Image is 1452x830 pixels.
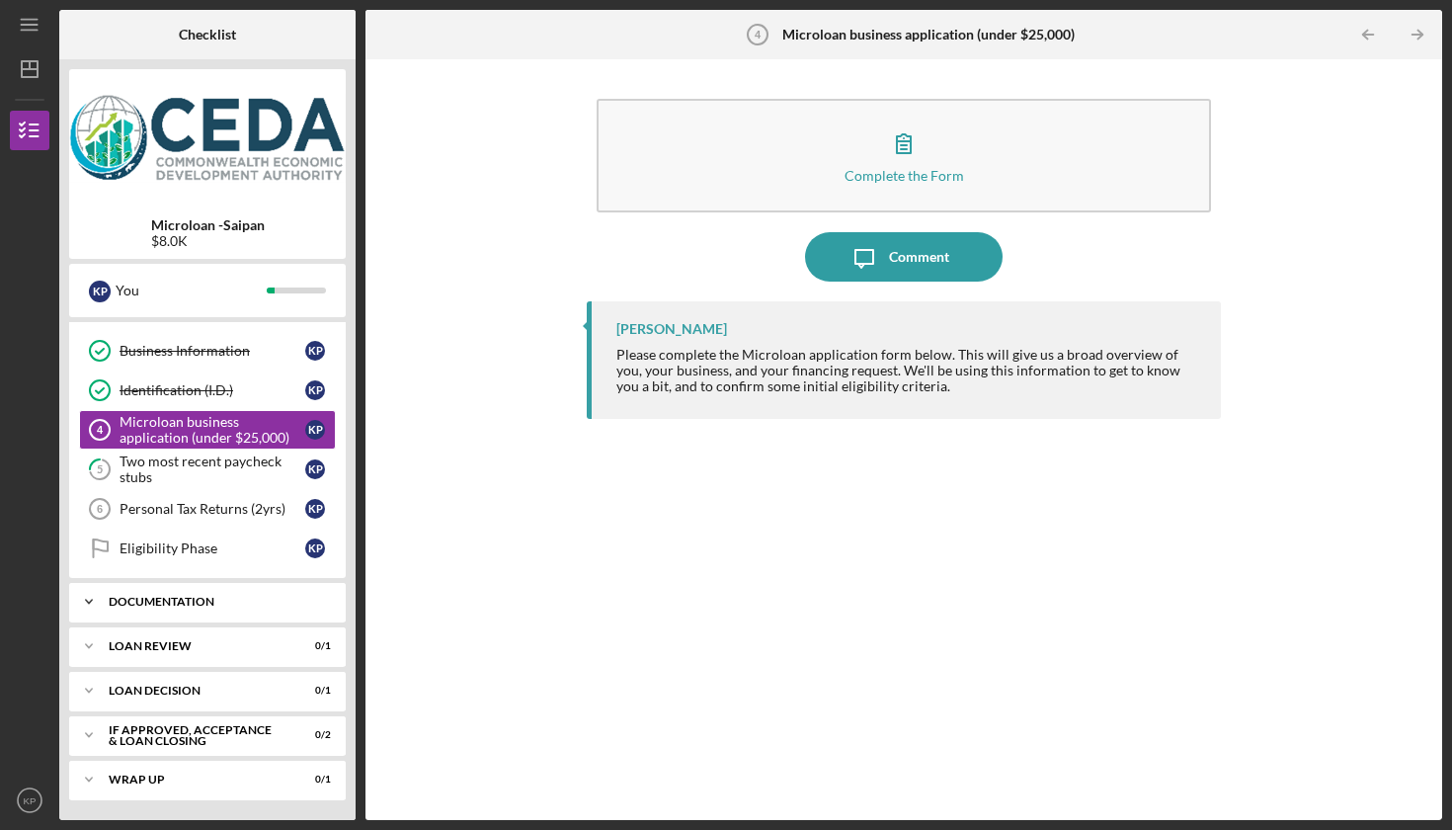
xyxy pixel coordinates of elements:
[120,343,305,359] div: Business Information
[109,724,282,747] div: If approved, acceptance & loan closing
[305,459,325,479] div: K P
[109,596,321,608] div: Documentation
[89,281,111,302] div: K P
[295,640,331,652] div: 0 / 1
[120,414,305,446] div: Microloan business application (under $25,000)
[845,168,964,183] div: Complete the Form
[120,454,305,485] div: Two most recent paycheck stubs
[305,420,325,440] div: K P
[79,450,336,489] a: 5Two most recent paycheck stubsKP
[305,341,325,361] div: K P
[889,232,949,282] div: Comment
[616,321,727,337] div: [PERSON_NAME]
[616,347,1201,394] div: Please complete the Microloan application form below. This will give us a broad overview of you, ...
[79,489,336,529] a: 6Personal Tax Returns (2yrs)KP
[805,232,1003,282] button: Comment
[305,380,325,400] div: K P
[295,774,331,786] div: 0 / 1
[97,503,103,515] tspan: 6
[24,795,37,806] text: KP
[79,331,336,371] a: Business InformationKP
[10,781,49,820] button: KP
[109,774,282,786] div: Wrap up
[782,27,1075,42] b: Microloan business application (under $25,000)
[597,99,1211,212] button: Complete the Form
[79,371,336,410] a: Identification (I.D.)KP
[755,29,762,41] tspan: 4
[69,79,346,198] img: Product logo
[151,217,265,233] b: Microloan -Saipan
[305,499,325,519] div: K P
[151,233,265,249] div: $8.0K
[79,410,336,450] a: 4Microloan business application (under $25,000)KP
[79,529,336,568] a: Eligibility PhaseKP
[109,640,282,652] div: Loan Review
[179,27,236,42] b: Checklist
[305,539,325,558] div: K P
[295,729,331,741] div: 0 / 2
[120,382,305,398] div: Identification (I.D.)
[97,463,103,476] tspan: 5
[120,501,305,517] div: Personal Tax Returns (2yrs)
[120,540,305,556] div: Eligibility Phase
[97,424,104,436] tspan: 4
[295,685,331,697] div: 0 / 1
[116,274,267,307] div: You
[109,685,282,697] div: Loan decision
